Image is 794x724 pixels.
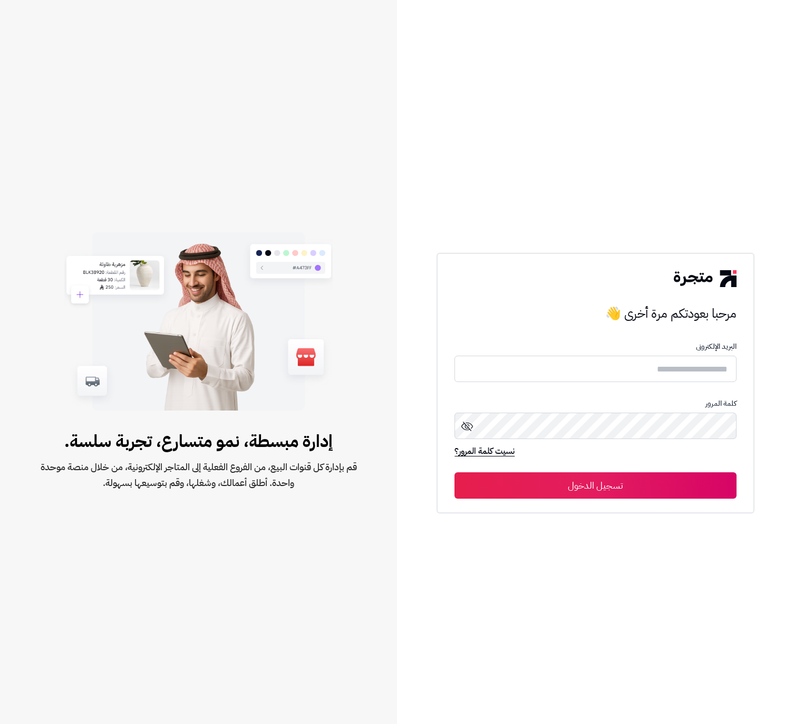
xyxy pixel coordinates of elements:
p: كلمة المرور [454,399,736,408]
h3: مرحبا بعودتكم مرة أخرى 👋 [454,303,736,324]
button: تسجيل الدخول [454,472,736,499]
a: نسيت كلمة المرور؟ [454,445,515,460]
p: البريد الإلكترونى [454,342,736,351]
img: logo-2.png [674,270,736,287]
span: إدارة مبسطة، نمو متسارع، تجربة سلسة. [34,428,363,454]
span: قم بإدارة كل قنوات البيع، من الفروع الفعلية إلى المتاجر الإلكترونية، من خلال منصة موحدة واحدة. أط... [34,459,363,491]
